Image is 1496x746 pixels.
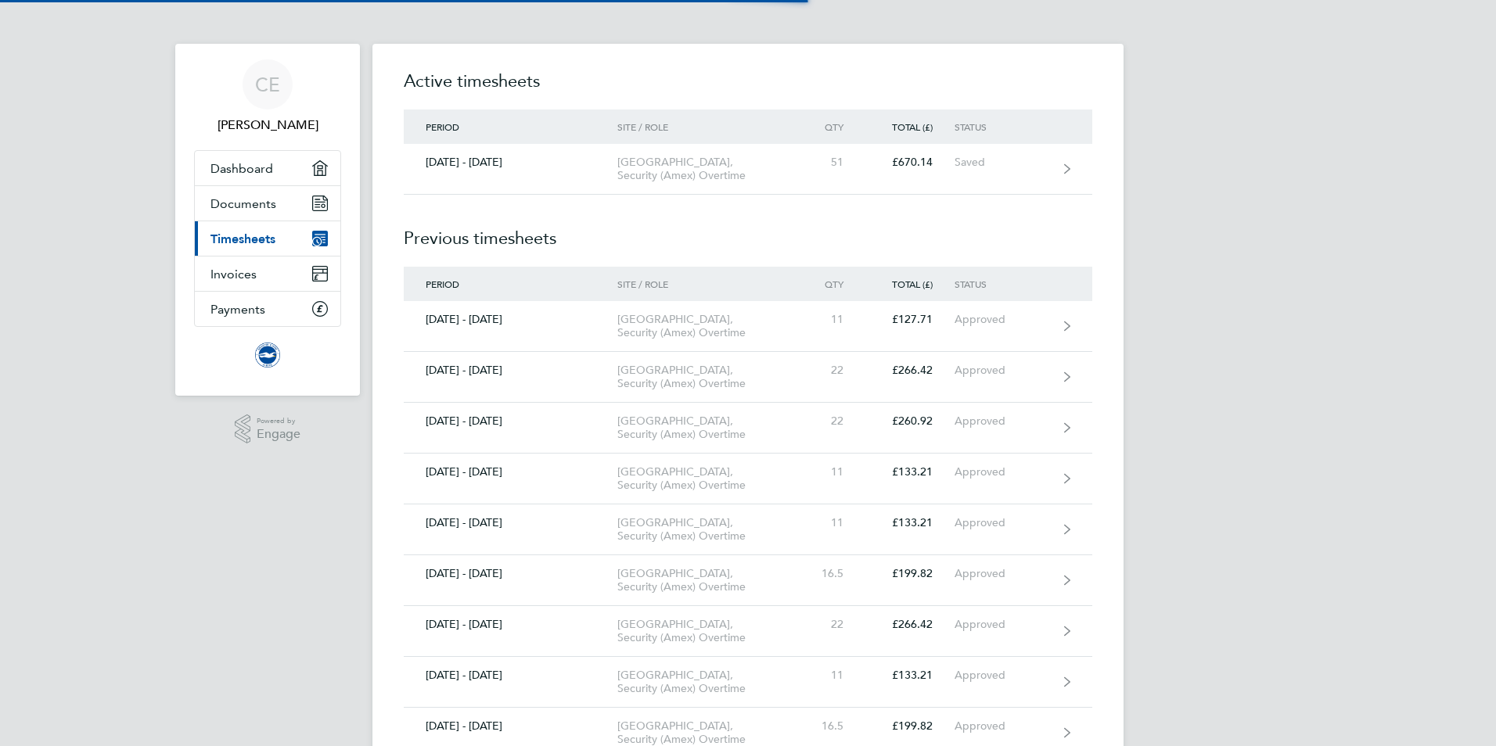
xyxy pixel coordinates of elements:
[404,144,1092,195] a: [DATE] - [DATE][GEOGRAPHIC_DATA], Security (Amex) Overtime51£670.14Saved
[404,364,617,377] div: [DATE] - [DATE]
[865,669,955,682] div: £133.21
[235,414,301,444] a: Powered byEngage
[617,618,797,644] div: [GEOGRAPHIC_DATA], Security (Amex) Overtime
[257,428,300,441] span: Engage
[955,618,1051,631] div: Approved
[210,161,273,176] span: Dashboard
[404,606,1092,657] a: [DATE] - [DATE][GEOGRAPHIC_DATA], Security (Amex) Overtime22£266.42Approved
[404,504,1092,555] a: [DATE] - [DATE][GEOGRAPHIC_DATA], Security (Amex) Overtime11£133.21Approved
[426,120,459,133] span: Period
[195,186,340,221] a: Documents
[404,555,1092,606] a: [DATE] - [DATE][GEOGRAPHIC_DATA], Security (Amex) Overtime16.5£199.82Approved
[797,516,865,529] div: 11
[955,121,1051,132] div: Status
[404,301,1092,352] a: [DATE] - [DATE][GEOGRAPHIC_DATA], Security (Amex) Overtime11£127.71Approved
[404,403,1092,454] a: [DATE] - [DATE][GEOGRAPHIC_DATA], Security (Amex) Overtime22£260.92Approved
[404,454,1092,504] a: [DATE] - [DATE][GEOGRAPHIC_DATA], Security (Amex) Overtime11£133.21Approved
[617,121,797,132] div: Site / Role
[865,364,955,377] div: £266.42
[257,414,300,428] span: Powered by
[210,196,276,211] span: Documents
[955,364,1051,377] div: Approved
[865,156,955,169] div: £670.14
[865,567,955,580] div: £199.82
[865,719,955,733] div: £199.82
[617,156,797,182] div: [GEOGRAPHIC_DATA], Security (Amex) Overtime
[797,567,865,580] div: 16.5
[955,516,1051,529] div: Approved
[404,352,1092,403] a: [DATE] - [DATE][GEOGRAPHIC_DATA], Security (Amex) Overtime22£266.42Approved
[797,669,865,682] div: 11
[404,156,617,169] div: [DATE] - [DATE]
[404,69,1092,109] h2: Active timesheets
[194,116,341,134] span: Craig Eastwood
[617,414,797,441] div: [GEOGRAPHIC_DATA], Security (Amex) Overtime
[865,414,955,428] div: £260.92
[404,465,617,479] div: [DATE] - [DATE]
[955,278,1051,289] div: Status
[955,313,1051,326] div: Approved
[955,414,1051,428] div: Approved
[194,59,341,134] a: CE[PERSON_NAME]
[404,195,1092,267] h2: Previous timesheets
[195,292,340,326] a: Payments
[404,516,617,529] div: [DATE] - [DATE]
[195,221,340,256] a: Timesheets
[210,302,265,317] span: Payments
[255,74,280,95] span: CE
[210,231,275,246] span: Timesheets
[404,657,1092,708] a: [DATE] - [DATE][GEOGRAPHIC_DATA], Security (Amex) Overtime11£133.21Approved
[797,465,865,479] div: 11
[865,278,955,289] div: Total (£)
[617,719,797,746] div: [GEOGRAPHIC_DATA], Security (Amex) Overtime
[255,343,280,368] img: brightonandhovealbion-logo-retina.png
[617,516,797,543] div: [GEOGRAPHIC_DATA], Security (Amex) Overtime
[195,256,340,291] a: Invoices
[955,465,1051,479] div: Approved
[797,364,865,377] div: 22
[865,516,955,529] div: £133.21
[865,121,955,132] div: Total (£)
[865,313,955,326] div: £127.71
[865,618,955,631] div: £266.42
[797,278,865,289] div: Qty
[955,669,1051,682] div: Approved
[617,278,797,289] div: Site / Role
[404,567,617,580] div: [DATE] - [DATE]
[404,414,617,428] div: [DATE] - [DATE]
[404,618,617,631] div: [DATE] - [DATE]
[797,618,865,631] div: 22
[404,313,617,326] div: [DATE] - [DATE]
[955,156,1051,169] div: Saved
[617,669,797,695] div: [GEOGRAPHIC_DATA], Security (Amex) Overtime
[617,465,797,492] div: [GEOGRAPHIC_DATA], Security (Amex) Overtime
[955,719,1051,733] div: Approved
[797,719,865,733] div: 16.5
[797,156,865,169] div: 51
[426,278,459,290] span: Period
[617,364,797,390] div: [GEOGRAPHIC_DATA], Security (Amex) Overtime
[210,267,257,282] span: Invoices
[797,414,865,428] div: 22
[617,313,797,339] div: [GEOGRAPHIC_DATA], Security (Amex) Overtime
[404,719,617,733] div: [DATE] - [DATE]
[194,343,341,368] a: Go to home page
[175,44,360,396] nav: Main navigation
[617,567,797,594] div: [GEOGRAPHIC_DATA], Security (Amex) Overtime
[404,669,617,682] div: [DATE] - [DATE]
[797,313,865,326] div: 11
[865,465,955,479] div: £133.21
[955,567,1051,580] div: Approved
[195,151,340,185] a: Dashboard
[797,121,865,132] div: Qty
